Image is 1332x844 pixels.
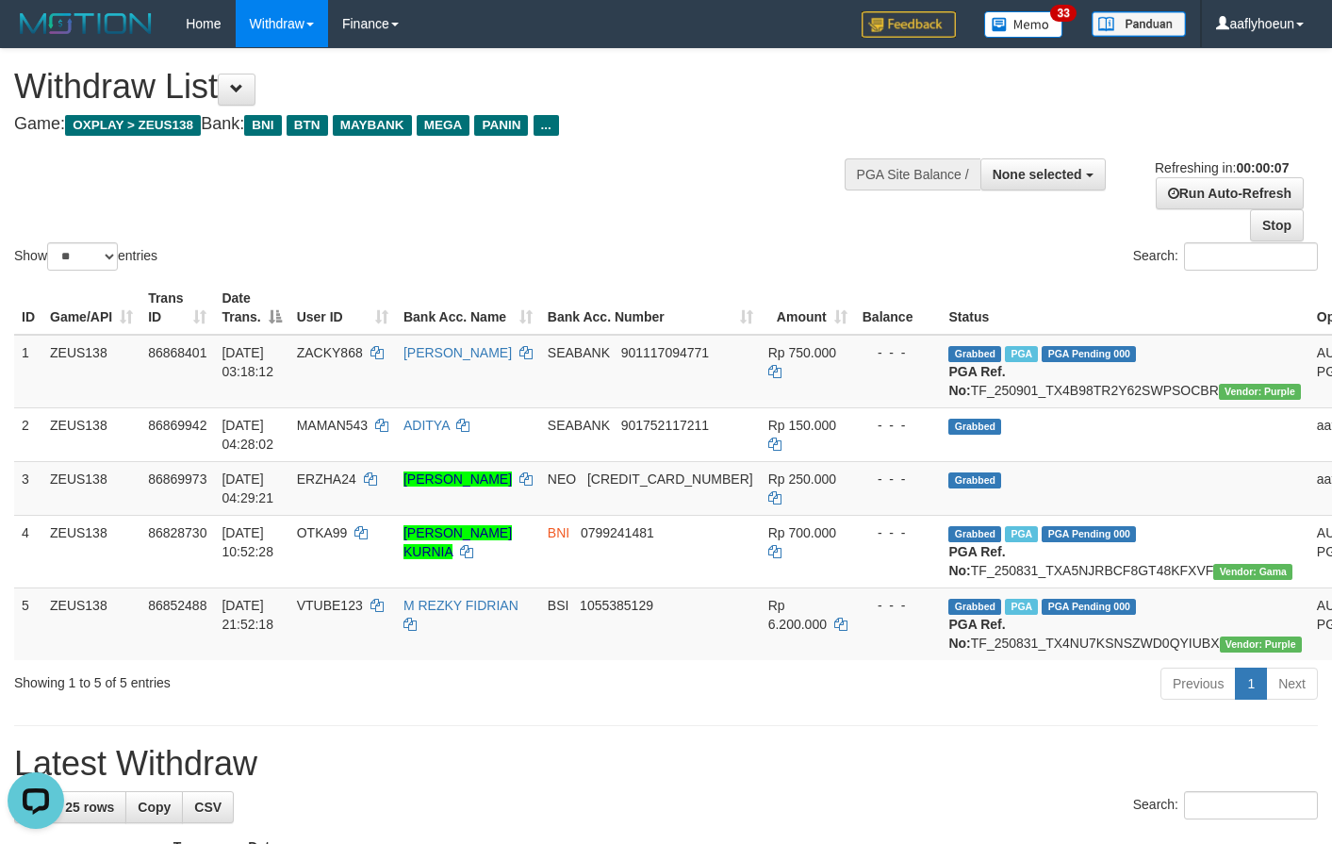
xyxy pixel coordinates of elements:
[1005,346,1038,362] span: Marked by aaftrukkakada
[1235,668,1267,700] a: 1
[403,418,450,433] a: ADITYA
[948,346,1001,362] span: Grabbed
[14,461,42,515] td: 3
[948,419,1001,435] span: Grabbed
[580,598,653,613] span: Copy 1055385129 to clipboard
[14,242,157,271] label: Show entries
[297,525,348,540] span: OTKA99
[540,281,761,335] th: Bank Acc. Number: activate to sort column ascending
[948,526,1001,542] span: Grabbed
[845,158,980,190] div: PGA Site Balance /
[548,598,569,613] span: BSI
[148,418,206,433] span: 86869942
[1133,791,1318,819] label: Search:
[1219,384,1301,400] span: Vendor URL: https://trx4.1velocity.biz
[1213,564,1292,580] span: Vendor URL: https://trx31.1velocity.biz
[222,525,273,559] span: [DATE] 10:52:28
[948,599,1001,615] span: Grabbed
[417,115,470,136] span: MEGA
[297,345,363,360] span: ZACKY868
[14,281,42,335] th: ID
[14,515,42,587] td: 4
[548,472,576,487] span: NEO
[941,515,1308,587] td: TF_250831_TXA5NJRBCF8GT48KFXVF
[65,115,201,136] span: OXPLAY > ZEUS138
[14,68,869,106] h1: Withdraw List
[621,345,709,360] span: Copy 901117094771 to clipboard
[14,745,1318,783] h1: Latest Withdraw
[548,418,610,433] span: SEABANK
[403,472,512,487] a: [PERSON_NAME]
[244,115,281,136] span: BNI
[42,281,140,335] th: Game/API: activate to sort column ascending
[182,791,234,823] a: CSV
[863,416,934,435] div: - - -
[148,598,206,613] span: 86852488
[403,598,518,613] a: M REZKY FIDRIAN
[222,598,273,632] span: [DATE] 21:52:18
[403,525,512,559] a: [PERSON_NAME] KURNIA
[14,666,541,692] div: Showing 1 to 5 of 5 entries
[548,525,569,540] span: BNI
[768,598,827,632] span: Rp 6.200.000
[768,418,836,433] span: Rp 150.000
[941,587,1308,660] td: TF_250831_TX4NU7KSNSZWD0QYIUBX
[222,472,273,505] span: [DATE] 04:29:21
[993,167,1082,182] span: None selected
[534,115,559,136] span: ...
[587,472,753,487] span: Copy 5859457206801469 to clipboard
[863,470,934,488] div: - - -
[621,418,709,433] span: Copy 901752117211 to clipboard
[548,345,610,360] span: SEABANK
[1042,346,1136,362] span: PGA Pending
[396,281,540,335] th: Bank Acc. Name: activate to sort column ascending
[1042,599,1136,615] span: PGA Pending
[1184,791,1318,819] input: Search:
[1236,160,1289,175] strong: 00:00:07
[1155,160,1289,175] span: Refreshing in:
[863,596,934,615] div: - - -
[984,11,1063,38] img: Button%20Memo.svg
[403,345,512,360] a: [PERSON_NAME]
[855,281,942,335] th: Balance
[289,281,396,335] th: User ID: activate to sort column ascending
[948,544,1005,578] b: PGA Ref. No:
[47,242,118,271] select: Showentries
[42,407,140,461] td: ZEUS138
[1005,526,1038,542] span: Marked by aafsreyleap
[474,115,528,136] span: PANIN
[287,115,328,136] span: BTN
[194,800,222,815] span: CSV
[222,345,273,379] span: [DATE] 03:18:12
[14,587,42,660] td: 5
[14,115,869,134] h4: Game: Bank:
[1220,637,1302,653] span: Vendor URL: https://trx4.1velocity.biz
[1133,242,1318,271] label: Search:
[761,281,855,335] th: Amount: activate to sort column ascending
[297,418,368,433] span: MAMAN543
[948,472,1001,488] span: Grabbed
[941,335,1308,408] td: TF_250901_TX4B98TR2Y62SWPSOCBR
[14,9,157,38] img: MOTION_logo.png
[1184,242,1318,271] input: Search:
[1156,177,1304,209] a: Run Auto-Refresh
[8,8,64,64] button: Open LiveChat chat widget
[297,472,356,487] span: ERZHA24
[768,345,836,360] span: Rp 750.000
[948,617,1005,651] b: PGA Ref. No:
[1160,668,1236,700] a: Previous
[863,343,934,362] div: - - -
[1266,668,1318,700] a: Next
[42,587,140,660] td: ZEUS138
[214,281,288,335] th: Date Trans.: activate to sort column descending
[222,418,273,452] span: [DATE] 04:28:02
[768,472,836,487] span: Rp 250.000
[980,158,1106,190] button: None selected
[148,345,206,360] span: 86868401
[581,525,654,540] span: Copy 0799241481 to clipboard
[14,335,42,408] td: 1
[138,800,171,815] span: Copy
[42,515,140,587] td: ZEUS138
[42,461,140,515] td: ZEUS138
[148,525,206,540] span: 86828730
